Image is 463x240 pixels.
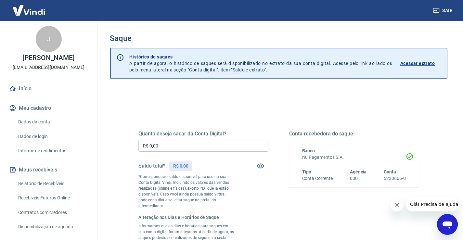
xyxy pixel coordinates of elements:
h6: 5230666-0 [384,175,406,182]
p: [PERSON_NAME] [22,55,74,61]
h5: Conta recebedora do saque [289,131,419,137]
h3: Saque [110,34,447,43]
p: [EMAIL_ADDRESS][DOMAIN_NAME] [13,64,84,71]
p: Acessar extrato [400,60,435,67]
span: Tipo [302,169,312,174]
h5: Quanto deseja sacar da Conta Digital? [138,131,268,137]
h6: Alteração nos Dias e Horários de Saque [138,214,236,221]
button: Meus recebíveis [8,163,89,177]
span: Banco [302,148,315,153]
iframe: Fechar mensagem [391,198,404,211]
img: Vindi [8,0,50,20]
h6: 0001 [350,175,367,182]
p: R$ 0,00 [173,163,188,170]
h5: Saldo total*: [138,163,167,169]
h6: Conta Corrente [302,175,333,182]
p: A partir de agora, o histórico de saques será disponibilizado no extrato da sua conta digital. Ac... [129,54,392,73]
a: Início [8,82,89,96]
p: *Corresponde ao saldo disponível para uso na sua Conta Digital Vindi. Incluindo os valores das ve... [138,174,236,209]
h6: Nu Pagamentos S.A. [302,154,406,161]
a: Contratos com credores [16,206,89,219]
span: Olá! Precisa de ajuda? [4,5,55,10]
button: Meu cadastro [8,101,89,115]
button: Sair [432,5,455,17]
span: Conta [384,169,396,174]
a: Acessar extrato [400,54,442,73]
div: J [36,26,62,52]
iframe: Botão para abrir a janela de mensagens [437,214,458,235]
p: Histórico de saques [129,54,392,60]
iframe: Mensagem da empresa [406,197,458,211]
a: Relatório de Recebíveis [16,177,89,190]
a: Informe de rendimentos [16,144,89,158]
a: Dados de login [16,130,89,143]
a: Recebíveis Futuros Online [16,191,89,205]
span: Agência [350,169,367,174]
a: Dados da conta [16,115,89,129]
a: Disponibilização de agenda [16,220,89,234]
